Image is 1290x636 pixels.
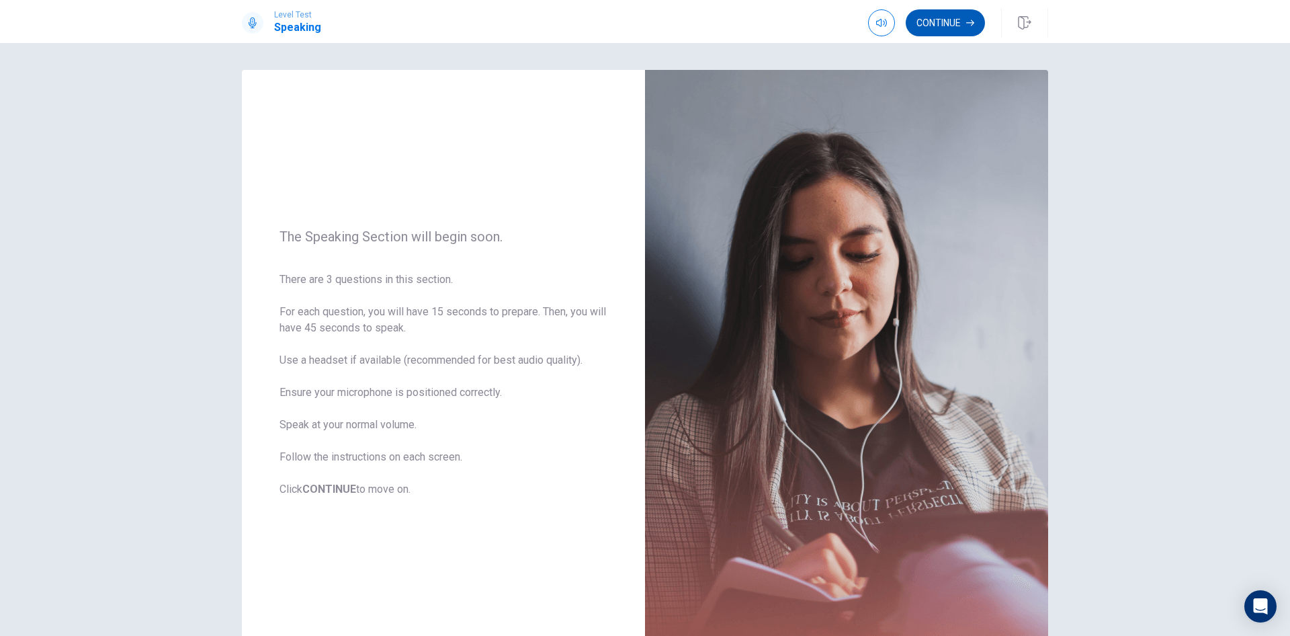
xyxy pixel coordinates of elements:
b: CONTINUE [302,483,356,495]
span: The Speaking Section will begin soon. [279,229,607,245]
div: Open Intercom Messenger [1244,590,1277,623]
h1: Speaking [274,19,321,36]
span: Level Test [274,10,321,19]
button: Continue [906,9,985,36]
span: There are 3 questions in this section. For each question, you will have 15 seconds to prepare. Th... [279,272,607,498]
